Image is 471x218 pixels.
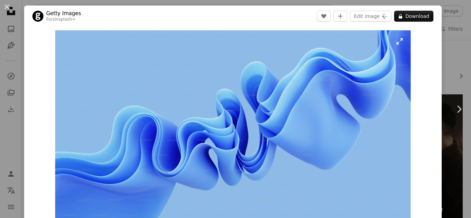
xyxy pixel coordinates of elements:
button: Download [394,11,433,22]
button: Edit image [350,11,391,22]
a: Next [447,76,471,142]
a: Getty Images [46,10,81,17]
img: Go to Getty Images's profile [32,11,43,22]
button: Add to Collection [333,11,347,22]
button: Like [317,11,331,22]
div: For [46,17,81,22]
a: Unsplash+ [53,17,76,22]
